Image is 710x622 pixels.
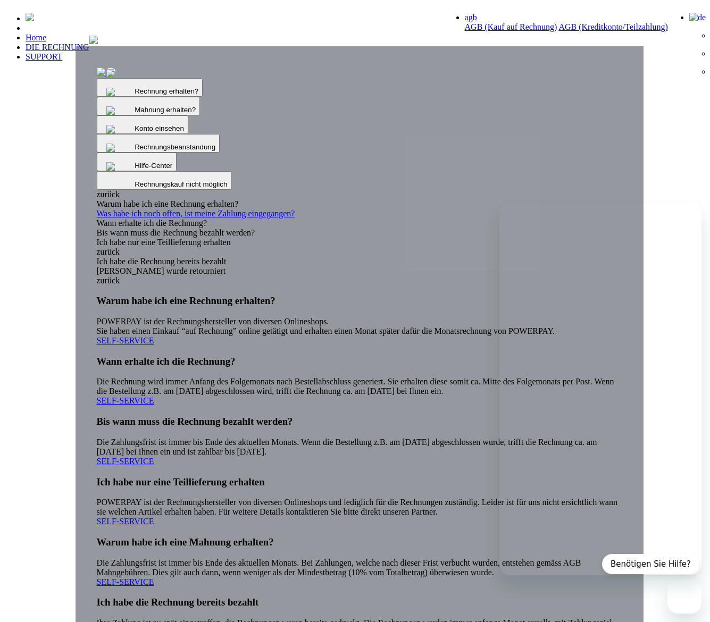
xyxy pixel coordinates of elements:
[97,476,622,488] h3: Ich habe nur eine Teillieferung erhalten
[26,43,89,52] a: DIE RECHNUNG
[104,104,136,117] img: qb_search.svg
[104,159,136,173] img: qb_close.svg
[97,356,622,406] div: Die Rechnung wird immer Anfang des Folgemonats nach Bestellabschluss generiert. Sie erhalten dies...
[97,276,120,285] a: zurück
[97,86,203,95] a: Rechnung erhalten?
[97,209,622,218] a: Was habe ich noch offen, ist meine Zahlung eingegangen?
[26,33,46,42] a: Home
[97,115,188,134] button: Konto einsehen
[97,536,622,548] h3: Warum habe ich eine Mahnung erhalten?
[97,218,622,228] div: Wann erhalte ich die Rechnung?
[104,122,136,136] img: qb_warning.svg
[97,97,201,115] button: Mahnung erhalten?
[97,153,177,171] button: Hilfe-Center
[97,457,154,466] a: SELF-SERVICE
[97,228,622,238] div: Bis wann muss die Rechnung bezahlt werden?
[97,416,622,427] h3: Bis wann muss die Rechnung bezahlt werden?
[135,124,184,132] span: Konto einsehen
[97,295,622,307] h3: Warum habe ich eine Rechnung erhalten?
[135,180,227,188] span: Rechnungskauf nicht möglich
[97,577,154,586] a: SELF-SERVICE
[558,22,668,31] a: AGB (Kreditkonto/Teilzahlung)
[26,13,34,21] img: logo-powerpay-white.svg
[465,13,477,22] a: agb
[97,161,177,170] a: Hilfe-Center
[97,266,622,276] div: [PERSON_NAME] wurde retourniert
[135,143,215,151] span: Rechnungsbeanstandung
[97,105,201,114] a: Mahnung erhalten?
[104,141,136,155] img: qb_help.svg
[97,142,220,151] a: Rechnungsbeanstandung
[97,123,188,132] a: Konto einsehen
[97,257,622,266] div: Ich habe die Rechnung bereits bezahlt
[97,179,232,188] a: Rechnungskauf nicht möglich
[689,13,706,22] img: de
[97,199,622,209] div: Warum habe ich eine Rechnung erhalten?
[135,87,198,95] span: Rechnung erhalten?
[97,134,220,153] button: Rechnungsbeanstandung
[97,536,622,587] div: Die Zahlungsfrist ist immer bis Ende des aktuellen Monats. Bei Zahlungen, welche nach dieser Fris...
[104,66,136,80] img: qb_bill.svg
[97,171,232,190] button: Rechnungskauf nicht möglich
[97,247,622,257] div: zurück
[97,78,203,97] button: Rechnung erhalten?
[667,579,701,613] iframe: Schaltfläche zum Öffnen des Messaging-Fensters; Konversation läuft
[499,203,701,575] iframe: Messaging-Fenster
[97,238,622,247] div: Ich habe nur eine Teillieferung erhalten
[97,356,622,367] h3: Wann erhalte ich die Rechnung?
[97,190,622,199] div: zurück
[97,396,154,405] a: SELF-SERVICE
[97,416,622,466] div: Die Zahlungsfrist ist immer bis Ende des aktuellen Monats. Wenn die Bestellung z.B. am [DATE] abg...
[135,162,172,170] span: Hilfe-Center
[97,336,154,345] a: SELF-SERVICE
[97,596,622,608] h3: Ich habe die Rechnung bereits bezahlt
[26,52,62,61] a: SUPPORT
[97,517,154,526] a: SELF-SERVICE
[89,36,98,44] img: title-powerpay_de.svg
[135,106,196,114] span: Mahnung erhalten?
[465,22,557,31] a: AGB (Kauf auf Rechnung)
[97,295,622,346] div: POWERPAY ist der Rechnungshersteller von diversen Onlineshops. Sie haben einen Einkauf “auf Rechn...
[97,68,105,76] img: single_invoice_powerpay_de.jpg
[97,476,622,527] div: POWERPAY ist der Rechnungshersteller von diversen Onlineshops und lediglich für die Rechnungen zu...
[104,85,136,99] img: qb_bell.svg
